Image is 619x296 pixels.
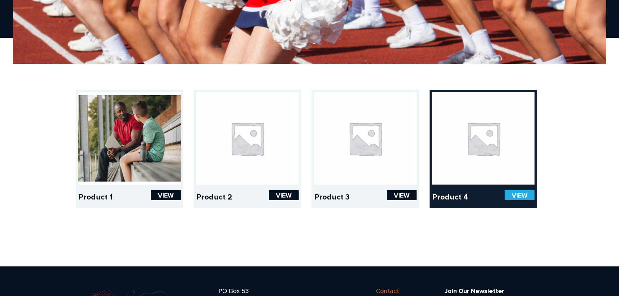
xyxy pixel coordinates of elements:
a: Product 2 [196,192,232,202]
strong: Join Our Newsletter [445,287,504,295]
a: Product 4 [432,192,468,202]
a: VIEW [151,190,181,200]
a: Contact [376,287,399,295]
a: VIEW [269,190,299,200]
a: VIEW [505,190,535,200]
a: VIEW [387,190,417,200]
a: Product 3 [314,192,350,202]
a: Product 1 [78,192,113,202]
